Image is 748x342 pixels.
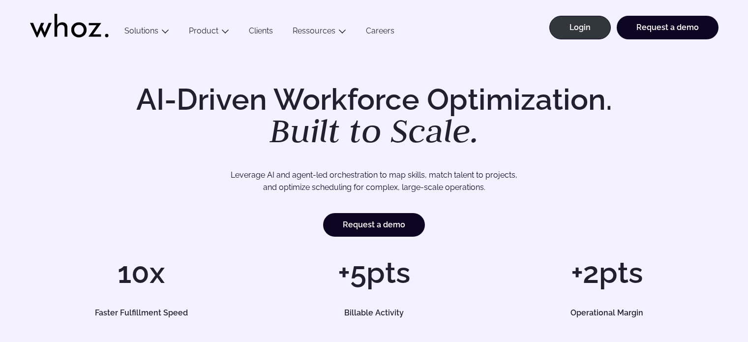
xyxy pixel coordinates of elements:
a: Request a demo [323,213,425,237]
h1: +2pts [495,258,718,287]
a: Clients [239,26,283,39]
h5: Operational Margin [507,309,707,317]
h1: 10x [30,258,253,287]
p: Leverage AI and agent-led orchestration to map skills, match talent to projects, and optimize sch... [64,169,684,194]
a: Product [189,26,218,35]
a: Ressources [293,26,335,35]
button: Ressources [283,26,356,39]
button: Solutions [115,26,179,39]
h1: +5pts [263,258,485,287]
h5: Billable Activity [274,309,475,317]
a: Request a demo [617,16,718,39]
em: Built to Scale. [269,109,479,152]
h5: Faster Fulfillment Speed [41,309,241,317]
button: Product [179,26,239,39]
a: Careers [356,26,404,39]
a: Login [549,16,611,39]
h1: AI-Driven Workforce Optimization. [122,85,626,148]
